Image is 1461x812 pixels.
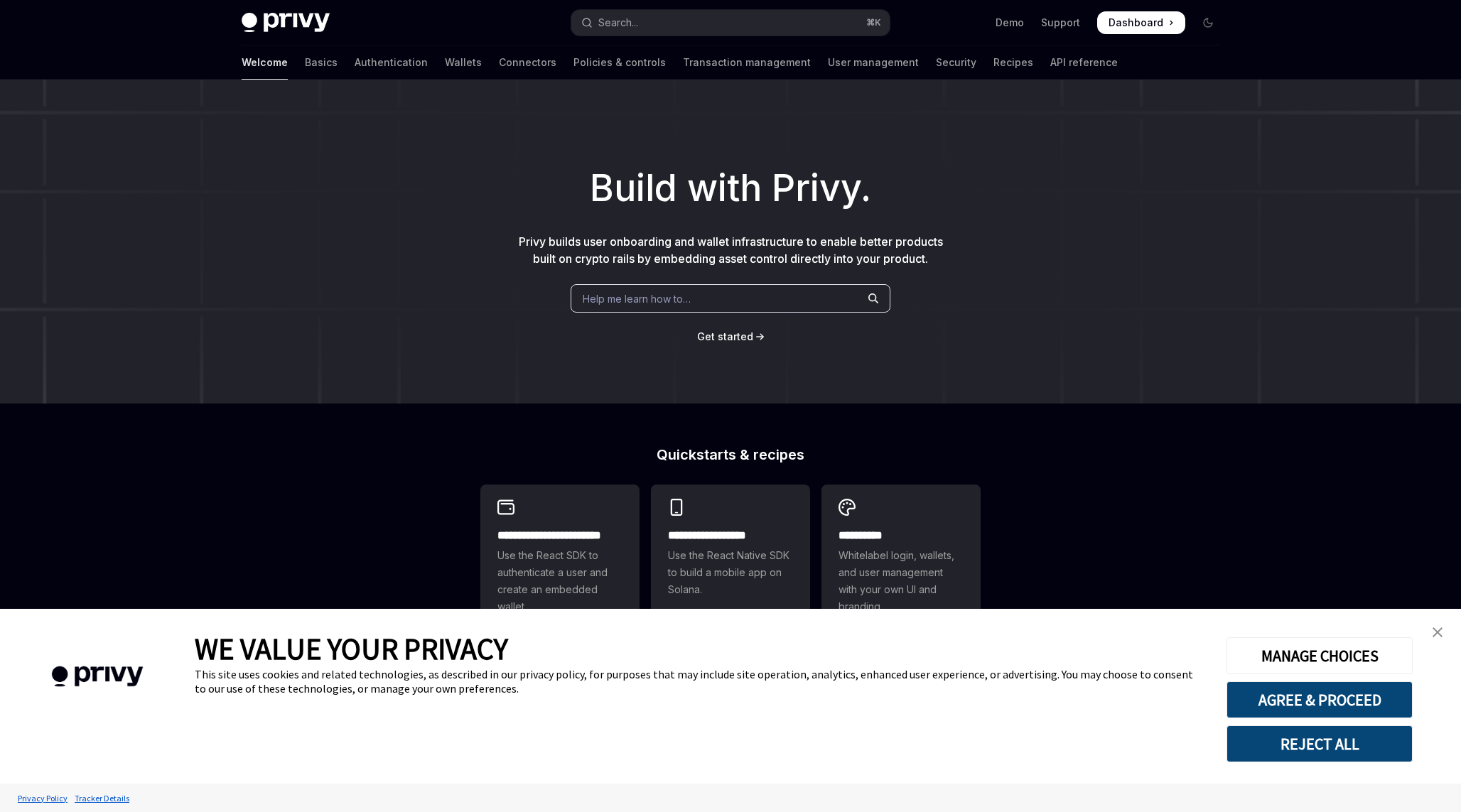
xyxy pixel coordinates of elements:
h2: Quickstarts & recipes [480,448,981,462]
span: Help me learn how to… [583,291,691,306]
div: Search... [598,14,638,31]
span: WE VALUE YOUR PRIVACY [195,630,508,667]
img: company logo [21,646,173,708]
a: API reference [1050,45,1118,80]
h1: Build with Privy. [23,161,1438,216]
a: Security [936,45,976,80]
a: Transaction management [683,45,811,80]
a: Wallets [445,45,482,80]
a: Recipes [993,45,1033,80]
a: Connectors [499,45,556,80]
a: **** **** **** ***Use the React Native SDK to build a mobile app on Solana. [651,485,810,629]
a: Policies & controls [573,45,666,80]
a: Demo [996,16,1024,30]
a: Authentication [355,45,428,80]
button: MANAGE CHOICES [1227,637,1413,674]
span: Dashboard [1109,16,1163,30]
img: close banner [1433,627,1443,637]
span: Whitelabel login, wallets, and user management with your own UI and branding. [839,547,964,615]
a: User management [828,45,919,80]
a: Privacy Policy [14,786,71,811]
a: Basics [305,45,338,80]
span: Get started [697,330,753,342]
a: Welcome [242,45,288,80]
a: Get started [697,330,753,344]
span: ⌘ K [866,17,881,28]
button: Toggle dark mode [1197,11,1219,34]
div: This site uses cookies and related technologies, as described in our privacy policy, for purposes... [195,667,1205,695]
button: Open search [571,10,890,36]
button: AGREE & PROCEED [1227,681,1413,718]
span: Use the React Native SDK to build a mobile app on Solana. [668,547,793,598]
a: Support [1041,16,1080,30]
span: Use the React SDK to authenticate a user and create an embedded wallet. [497,547,622,615]
img: dark logo [242,13,330,33]
a: **** *****Whitelabel login, wallets, and user management with your own UI and branding. [821,485,981,629]
button: REJECT ALL [1227,725,1413,762]
a: Dashboard [1097,11,1185,34]
a: close banner [1423,618,1452,646]
a: Tracker Details [71,786,133,811]
span: Privy builds user onboarding and wallet infrastructure to enable better products built on crypto ... [519,234,943,266]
